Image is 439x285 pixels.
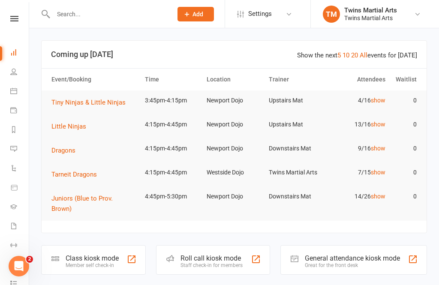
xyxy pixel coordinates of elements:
span: Dragons [51,147,75,154]
td: Newport Dojo [203,90,265,111]
iframe: Intercom live chat [9,256,29,276]
td: Downstairs Mat [265,186,327,207]
button: Dragons [51,145,81,156]
button: Little Ninjas [51,121,92,132]
a: show [371,97,385,104]
td: Newport Dojo [203,186,265,207]
a: All [360,51,367,59]
td: Upstairs Mat [265,114,327,135]
div: TM [323,6,340,23]
td: 0 [389,162,420,183]
td: Downstairs Mat [265,138,327,159]
td: Upstairs Mat [265,90,327,111]
th: Location [203,69,265,90]
button: Juniors (Blue to Prov. Brown) [51,193,137,214]
a: show [371,193,385,200]
div: Roll call kiosk mode [180,254,243,262]
div: Member self check-in [66,262,119,268]
div: Great for the front desk [305,262,400,268]
td: Newport Dojo [203,114,265,135]
button: Add [177,7,214,21]
th: Event/Booking [48,69,141,90]
th: Trainer [265,69,327,90]
a: Calendar [10,82,30,102]
a: show [371,121,385,128]
a: 5 [337,51,341,59]
a: 20 [351,51,358,59]
td: 4/16 [327,90,389,111]
td: 0 [389,114,420,135]
span: 2 [26,256,33,263]
a: show [371,169,385,176]
input: Search... [51,8,166,20]
span: Add [192,11,203,18]
h3: Coming up [DATE] [51,50,417,59]
div: Class kiosk mode [66,254,119,262]
td: 13/16 [327,114,389,135]
td: 9/16 [327,138,389,159]
a: Dashboard [10,44,30,63]
div: Show the next events for [DATE] [297,50,417,60]
td: 4:15pm-4:45pm [141,114,203,135]
div: Twins Martial Arts [344,6,397,14]
td: Twins Martial Arts [265,162,327,183]
td: 0 [389,90,420,111]
a: Payments [10,102,30,121]
span: Little Ninjas [51,123,86,130]
div: Staff check-in for members [180,262,243,268]
a: 10 [343,51,349,59]
td: 3:45pm-4:15pm [141,90,203,111]
th: Attendees [327,69,389,90]
a: Product Sales [10,179,30,198]
td: 14/26 [327,186,389,207]
div: General attendance kiosk mode [305,254,400,262]
button: Tiny Ninjas & Little Ninjas [51,97,132,108]
td: 4:45pm-5:30pm [141,186,203,207]
td: 7/15 [327,162,389,183]
a: Reports [10,121,30,140]
span: Tiny Ninjas & Little Ninjas [51,99,126,106]
a: People [10,63,30,82]
span: Settings [248,4,272,24]
div: Twins Martial Arts [344,14,397,22]
td: 0 [389,186,420,207]
td: 4:15pm-4:45pm [141,138,203,159]
span: Tarneit Dragons [51,171,97,178]
td: 0 [389,138,420,159]
td: 4:15pm-4:45pm [141,162,203,183]
th: Time [141,69,203,90]
a: show [371,145,385,152]
span: Juniors (Blue to Prov. Brown) [51,195,113,213]
button: Tarneit Dragons [51,169,103,180]
th: Waitlist [389,69,420,90]
td: Westside Dojo [203,162,265,183]
td: Newport Dojo [203,138,265,159]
